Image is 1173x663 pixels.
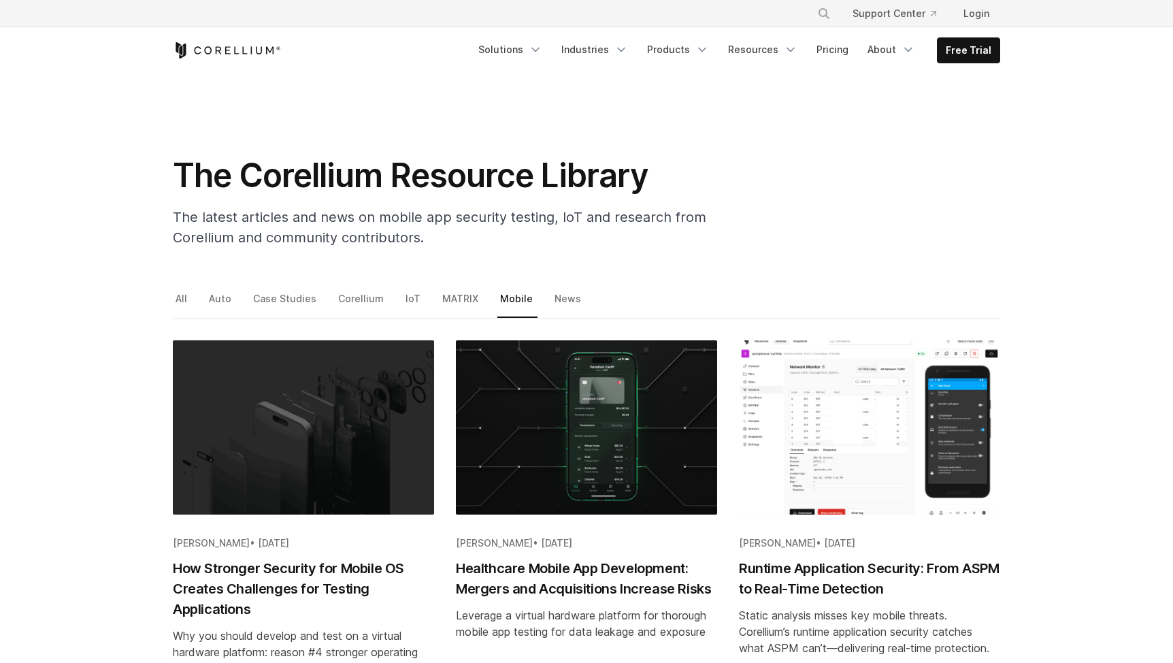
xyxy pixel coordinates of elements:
[470,37,1000,63] div: Navigation Menu
[456,558,717,599] h2: Healthcare Mobile App Development: Mergers and Acquisitions Increase Risks
[258,537,289,549] span: [DATE]
[842,1,947,26] a: Support Center
[440,289,483,318] a: MATRIX
[739,340,1000,515] img: Runtime Application Security: From ASPM to Real-Time Detection
[173,209,706,246] span: The latest articles and news on mobile app security testing, IoT and research from Corellium and ...
[403,289,425,318] a: IoT
[553,37,636,62] a: Industries
[335,289,389,318] a: Corellium
[801,1,1000,26] div: Navigation Menu
[639,37,717,62] a: Products
[173,537,250,549] span: [PERSON_NAME]
[470,37,550,62] a: Solutions
[552,289,586,318] a: News
[497,289,538,318] a: Mobile
[173,42,281,59] a: Corellium Home
[739,558,1000,599] h2: Runtime Application Security: From ASPM to Real-Time Detection
[206,289,236,318] a: Auto
[173,340,434,515] img: How Stronger Security for Mobile OS Creates Challenges for Testing Applications
[739,536,1000,550] div: •
[173,558,434,619] h2: How Stronger Security for Mobile OS Creates Challenges for Testing Applications
[739,607,1000,656] div: Static analysis misses key mobile threats. Corellium’s runtime application security catches what ...
[456,607,717,640] div: Leverage a virtual hardware platform for thorough mobile app testing for data leakage and exposure
[938,38,999,63] a: Free Trial
[808,37,857,62] a: Pricing
[739,537,816,549] span: [PERSON_NAME]
[456,536,717,550] div: •
[173,155,717,196] h1: The Corellium Resource Library
[859,37,923,62] a: About
[812,1,836,26] button: Search
[720,37,806,62] a: Resources
[456,340,717,515] img: Healthcare Mobile App Development: Mergers and Acquisitions Increase Risks
[173,289,192,318] a: All
[824,537,855,549] span: [DATE]
[173,536,434,550] div: •
[250,289,321,318] a: Case Studies
[953,1,1000,26] a: Login
[541,537,572,549] span: [DATE]
[456,537,533,549] span: [PERSON_NAME]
